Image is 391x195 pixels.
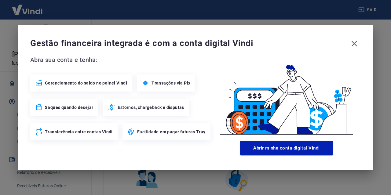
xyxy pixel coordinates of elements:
span: Gerenciamento do saldo no painel Vindi [45,80,127,86]
span: Gestão financeira integrada é com a conta digital Vindi [30,37,348,49]
img: Good Billing [212,55,361,138]
span: Facilidade em pagar faturas Tray [137,129,206,135]
span: Transferência entre contas Vindi [45,129,113,135]
span: Estornos, chargeback e disputas [118,104,184,110]
span: Transações via Pix [152,80,190,86]
span: Saques quando desejar [45,104,93,110]
span: Abra sua conta e tenha: [30,55,212,65]
button: Abrir minha conta digital Vindi [240,141,333,155]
